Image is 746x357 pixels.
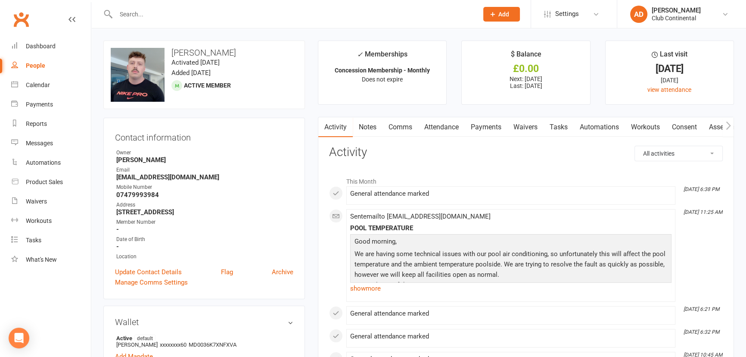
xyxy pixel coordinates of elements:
div: What's New [26,256,57,263]
img: image1744389716.png [111,48,165,102]
p: Next: [DATE] Last: [DATE] [469,75,582,89]
div: Memberships [357,49,407,65]
a: Flag [221,267,233,277]
a: Consent [666,117,703,137]
div: Club Continental [652,14,701,22]
span: Sent email to [EMAIL_ADDRESS][DOMAIN_NAME] [350,213,491,220]
div: POOL TEMPERATURE [350,225,671,232]
a: Archive [272,267,293,277]
div: Mobile Number [116,183,293,191]
strong: [EMAIL_ADDRESS][DOMAIN_NAME] [116,173,293,181]
a: Attendance [418,117,465,137]
div: Tasks [26,237,41,244]
i: [DATE] 11:25 AM [684,209,722,215]
span: Settings [555,4,579,24]
h3: Contact information [115,129,293,142]
div: Member Number [116,218,293,226]
a: Clubworx [10,9,32,30]
div: People [26,62,45,69]
div: Open Intercom Messenger [9,328,29,348]
div: Automations [26,159,61,166]
strong: 07479993984 [116,191,293,199]
div: Messages [26,140,53,147]
a: Workouts [11,211,91,231]
a: Manage Comms Settings [115,277,188,288]
a: Messages [11,134,91,153]
div: Date of Birth [116,235,293,244]
a: show more [350,282,671,294]
div: General attendance marked [350,333,671,340]
div: Last visit [652,49,687,64]
span: Active member [184,82,231,89]
strong: Active [116,335,289,341]
a: Update Contact Details [115,267,182,277]
span: xxxxxxxx60 [160,341,186,348]
a: Dashboard [11,37,91,56]
div: Owner [116,149,293,157]
div: Product Sales [26,178,63,185]
a: Reports [11,114,91,134]
p: We are having some technical issues with our pool air conditioning, so unfortunately this will af... [352,249,669,313]
a: People [11,56,91,75]
a: Comms [382,117,418,137]
a: Workouts [625,117,666,137]
a: Activity [318,117,353,137]
h3: Wallet [115,317,293,327]
i: ✓ [357,50,363,59]
div: [DATE] [613,64,726,73]
div: Workouts [26,217,52,224]
li: This Month [329,172,723,186]
p: Good morning, [352,236,669,249]
div: General attendance marked [350,190,671,197]
span: default [134,335,155,341]
a: Waivers [507,117,544,137]
div: General attendance marked [350,310,671,317]
div: Address [116,201,293,209]
a: Payments [11,95,91,114]
a: Payments [465,117,507,137]
strong: - [116,225,293,233]
div: Location [116,253,293,261]
i: [DATE] 6:21 PM [684,306,719,312]
div: [PERSON_NAME] [652,6,701,14]
div: Email [116,166,293,174]
a: What's New [11,250,91,269]
i: [DATE] 6:32 PM [684,329,719,335]
strong: - [116,243,293,251]
input: Search... [113,8,472,20]
div: AD [630,6,647,23]
h3: Activity [329,146,723,159]
a: view attendance [647,86,691,93]
span: MD0036K7XNFXVA [189,341,236,348]
time: Activated [DATE] [171,59,220,66]
a: Calendar [11,75,91,95]
div: Dashboard [26,43,56,50]
h3: [PERSON_NAME] [111,48,298,57]
a: Tasks [11,231,91,250]
a: Tasks [544,117,574,137]
span: Does not expire [362,76,403,83]
div: Waivers [26,198,47,205]
a: Waivers [11,192,91,211]
a: Automations [11,153,91,172]
strong: [PERSON_NAME] [116,156,293,164]
button: Add [483,7,520,22]
div: Calendar [26,81,50,88]
span: Add [498,11,509,18]
strong: Concession Membership - Monthly [335,67,430,74]
a: Product Sales [11,172,91,192]
div: Reports [26,120,47,127]
strong: [STREET_ADDRESS] [116,208,293,216]
div: $ Balance [510,49,541,64]
div: [DATE] [613,75,726,85]
div: £0.00 [469,64,582,73]
div: Payments [26,101,53,108]
li: [PERSON_NAME] [115,333,293,349]
a: Automations [574,117,625,137]
a: Notes [353,117,382,137]
time: Added [DATE] [171,69,211,77]
i: [DATE] 6:38 PM [684,186,719,192]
